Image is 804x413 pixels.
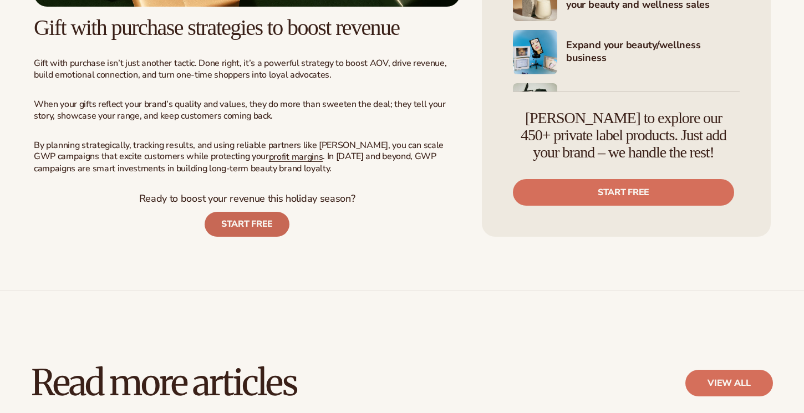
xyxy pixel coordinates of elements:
h4: Expand your beauty/wellness business [566,39,740,66]
h2: Read more articles [31,364,296,401]
img: Shopify Image 8 [513,84,557,128]
p: Ready to boost your revenue this holiday season? [34,192,460,205]
a: Shopify Image 7 Expand your beauty/wellness business [513,30,740,75]
a: Shopify Image 8 Marketing your beauty and wellness brand 101 [513,84,740,128]
a: profit margins [269,151,323,163]
span: . In [DATE] and beyond, GWP campaigns are smart investments in building long-term beauty brand lo... [34,150,436,175]
a: view all [685,370,773,396]
a: START FREE [205,212,289,237]
img: Shopify Image 7 [513,30,557,75]
span: Gift with purchase strategies to boost revenue [34,15,400,40]
span: By planning strategically, tracking results, and using reliable partners like [PERSON_NAME], you ... [34,139,444,163]
span: When your gifts reflect your brand’s quality and values, they do more than sweeten the deal; they... [34,98,446,122]
span: Gift with purchase isn’t just another tactic. Done right, it’s a powerful strategy to boost AOV, ... [34,57,446,81]
h4: [PERSON_NAME] to explore our 450+ private label products. Just add your brand – we handle the rest! [513,110,734,161]
a: Start free [513,179,734,206]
